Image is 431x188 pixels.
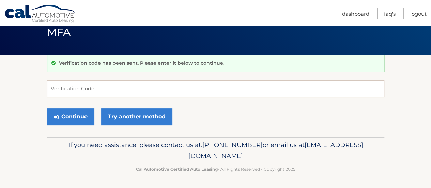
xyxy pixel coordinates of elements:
a: Try another method [101,108,172,125]
span: [PHONE_NUMBER] [202,141,263,149]
strong: Cal Automotive Certified Auto Leasing [136,167,218,172]
a: Logout [410,8,427,19]
p: - All Rights Reserved - Copyright 2025 [51,165,380,173]
p: If you need assistance, please contact us at: or email us at [51,140,380,161]
a: FAQ's [384,8,396,19]
button: Continue [47,108,94,125]
span: MFA [47,26,71,39]
p: Verification code has been sent. Please enter it below to continue. [59,60,224,66]
a: Dashboard [342,8,369,19]
a: Cal Automotive [4,4,76,24]
span: [EMAIL_ADDRESS][DOMAIN_NAME] [188,141,363,160]
input: Verification Code [47,80,384,97]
